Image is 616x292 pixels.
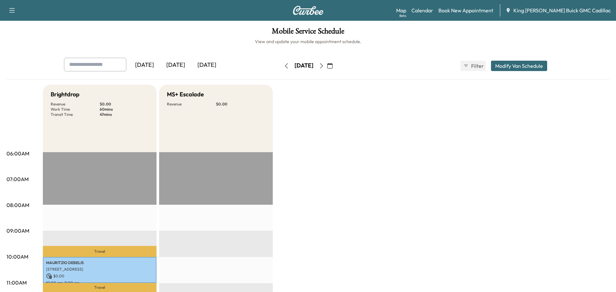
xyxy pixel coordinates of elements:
div: Beta [399,13,406,18]
button: Filter [460,61,486,71]
span: Filter [471,62,483,70]
div: [DATE] [160,58,191,73]
div: [DATE] [191,58,222,73]
p: Travel [43,246,157,257]
p: Travel [43,283,157,292]
button: Modify Van Schedule [491,61,547,71]
p: $ 0.00 [216,102,265,107]
p: 10:00 am - 11:00 am [46,280,153,286]
div: [DATE] [129,58,160,73]
h1: Mobile Service Schedule [6,27,610,38]
h5: Brightdrop [51,90,80,99]
span: King [PERSON_NAME] Buick GMC Cadillac [513,6,611,14]
p: Revenue [167,102,216,107]
p: Work Time [51,107,100,112]
h6: View and update your mobile appointment schedule. [6,38,610,45]
p: Transit Time [51,112,100,117]
p: 47 mins [100,112,149,117]
p: 10:00AM [6,253,28,261]
p: 11:00AM [6,279,27,286]
a: Calendar [411,6,433,14]
a: Book New Appointment [438,6,493,14]
div: [DATE] [295,62,313,70]
p: Revenue [51,102,100,107]
p: 08:00AM [6,201,29,209]
p: 07:00AM [6,175,29,183]
p: MAURITZIO DEBELIS [46,260,153,265]
p: 06:00AM [6,150,29,157]
a: MapBeta [396,6,406,14]
img: Curbee Logo [293,6,324,15]
p: $ 0.00 [46,273,153,279]
p: 09:00AM [6,227,29,235]
p: $ 0.00 [100,102,149,107]
h5: MS+ Escalade [167,90,204,99]
p: 60 mins [100,107,149,112]
p: [STREET_ADDRESS] [46,267,153,272]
